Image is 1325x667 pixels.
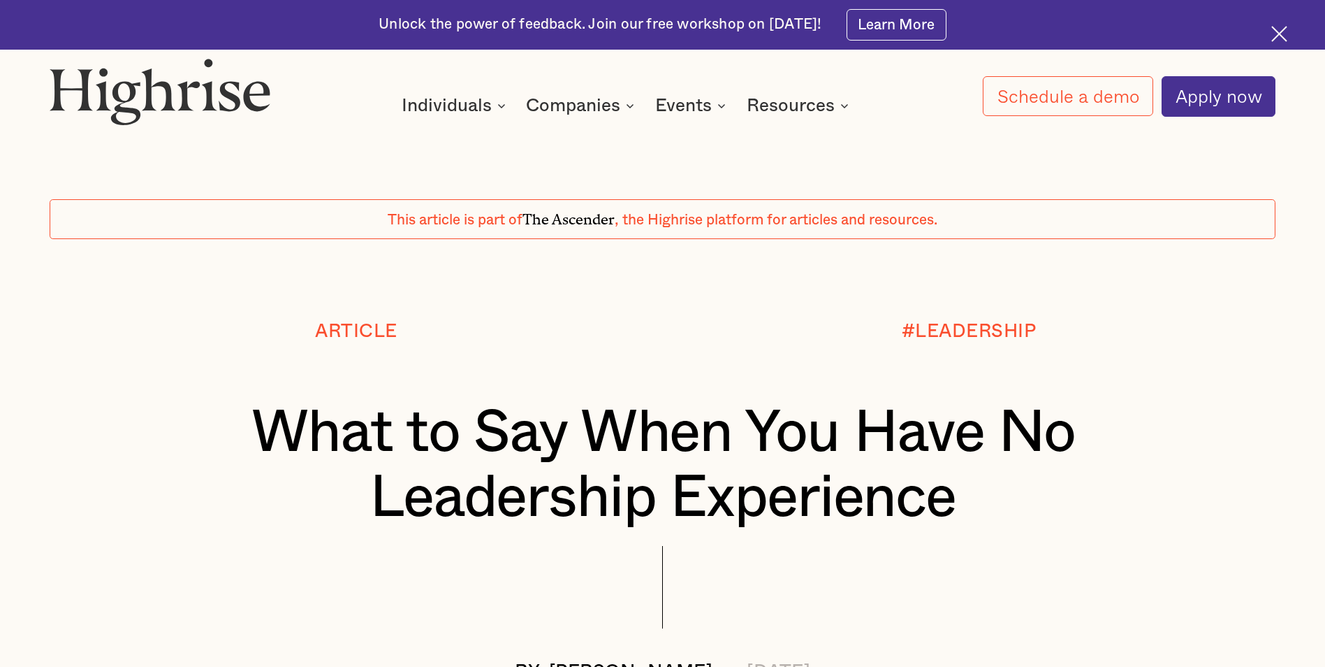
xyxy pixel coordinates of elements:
[983,76,1152,116] a: Schedule a demo
[902,322,1037,342] div: #LEADERSHIP
[50,58,271,125] img: Highrise logo
[655,97,730,114] div: Events
[1162,76,1275,117] a: Apply now
[747,97,835,114] div: Resources
[847,9,946,41] a: Learn More
[388,213,522,227] span: This article is part of
[402,97,492,114] div: Individuals
[526,97,638,114] div: Companies
[522,208,615,225] span: The Ascender
[1271,26,1287,42] img: Cross icon
[315,322,397,342] div: Article
[379,15,821,34] div: Unlock the power of feedback. Join our free workshop on [DATE]!
[101,401,1224,531] h1: What to Say When You Have No Leadership Experience
[747,97,853,114] div: Resources
[655,97,712,114] div: Events
[526,97,620,114] div: Companies
[615,213,937,227] span: , the Highrise platform for articles and resources.
[402,97,510,114] div: Individuals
